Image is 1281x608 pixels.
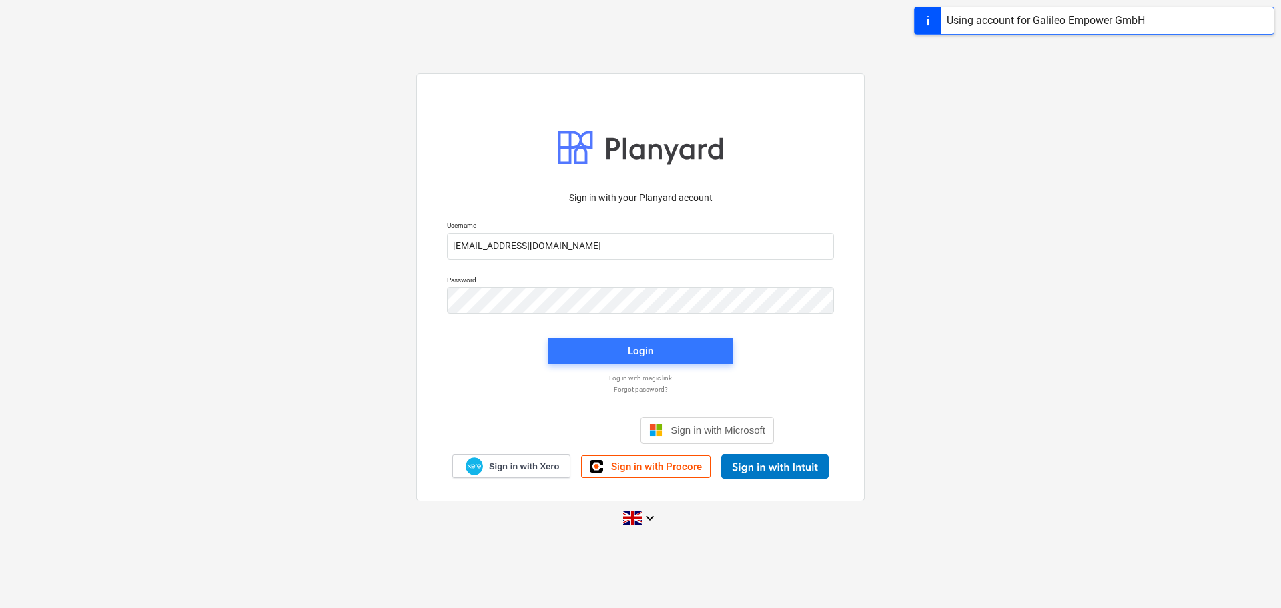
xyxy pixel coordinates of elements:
[440,385,841,394] a: Forgot password?
[947,13,1145,29] div: Using account for Galileo Empower GmbH
[548,338,733,364] button: Login
[489,461,559,473] span: Sign in with Xero
[581,455,711,478] a: Sign in with Procore
[447,221,834,232] p: Username
[466,457,483,475] img: Xero logo
[628,342,653,360] div: Login
[642,510,658,526] i: keyboard_arrow_down
[447,191,834,205] p: Sign in with your Planyard account
[611,461,702,473] span: Sign in with Procore
[649,424,663,437] img: Microsoft logo
[500,416,636,445] iframe: Sign in with Google Button
[452,454,571,478] a: Sign in with Xero
[447,233,834,260] input: Username
[447,276,834,287] p: Password
[671,424,765,436] span: Sign in with Microsoft
[440,374,841,382] a: Log in with magic link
